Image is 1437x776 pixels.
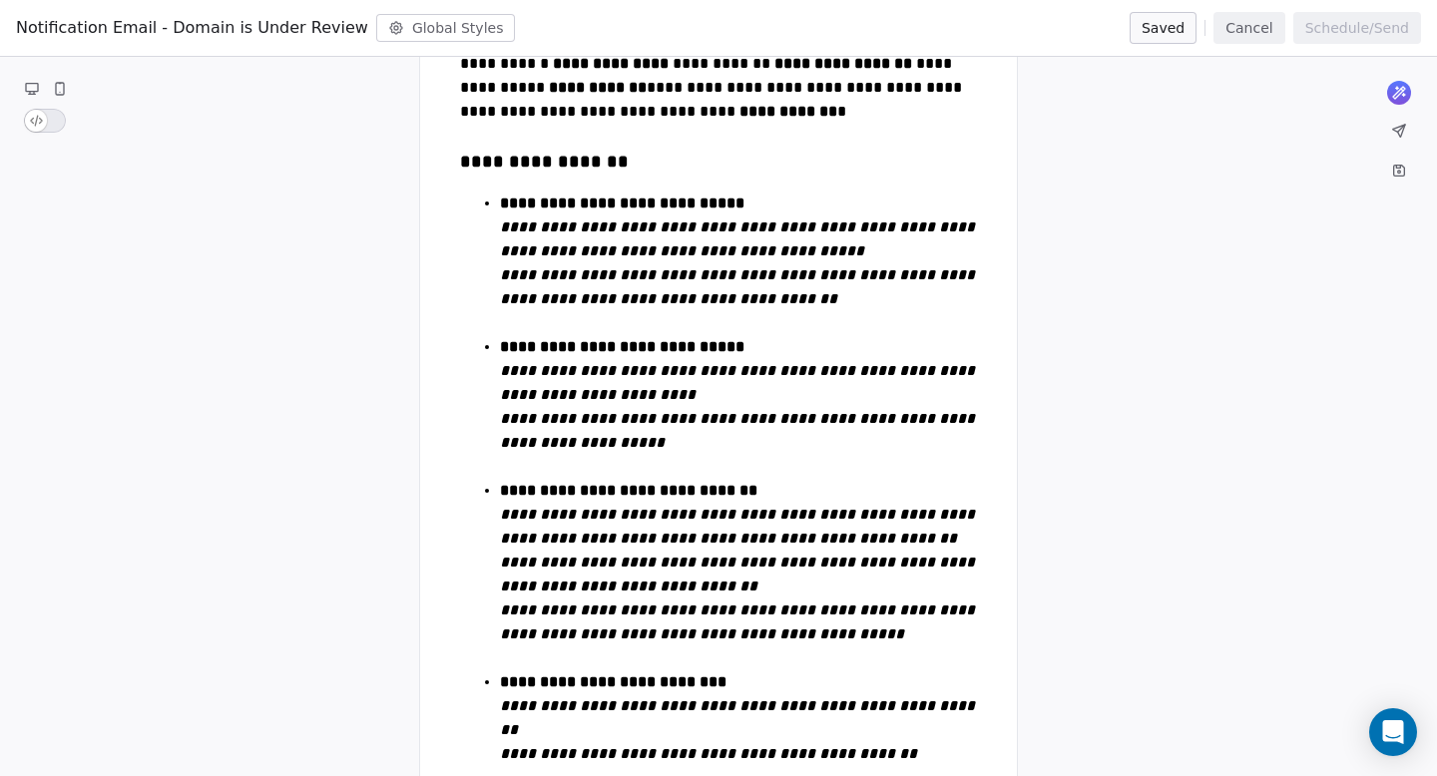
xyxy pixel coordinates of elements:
span: Notification Email - Domain is Under Review [16,16,368,40]
button: Schedule/Send [1293,12,1421,44]
button: Global Styles [376,14,516,42]
button: Cancel [1213,12,1284,44]
button: Saved [1130,12,1197,44]
div: Open Intercom Messenger [1369,708,1417,756]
